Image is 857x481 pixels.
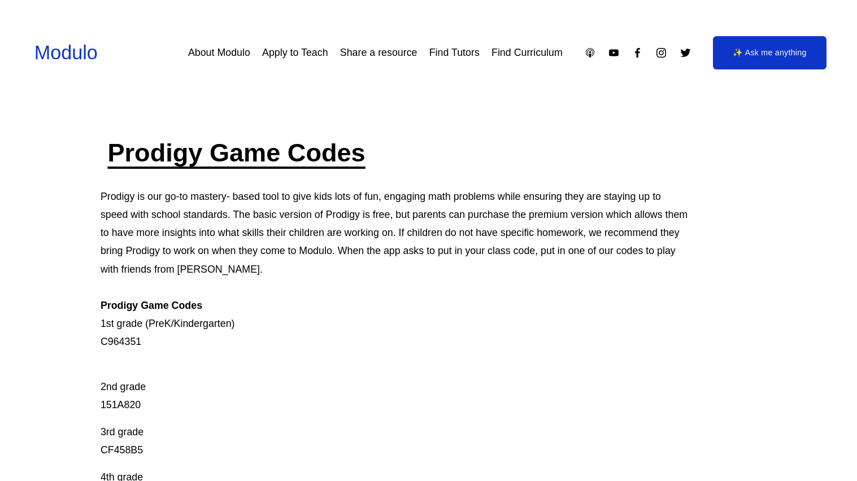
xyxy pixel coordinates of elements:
[101,187,690,351] p: Prodigy is our go-to mastery- based tool to give kids lots of fun, engaging math problems while e...
[101,423,690,459] p: 3rd grade CF458B5
[34,42,98,63] a: Modulo
[680,47,691,59] a: Twitter
[101,360,690,414] p: 2nd grade 151A820
[101,300,202,311] strong: Prodigy Game Codes
[429,43,480,63] a: Find Tutors
[188,43,250,63] a: About Modulo
[584,47,596,59] a: Apple Podcasts
[655,47,667,59] a: Instagram
[340,43,417,63] a: Share a resource
[107,138,365,167] a: Prodigy Game Codes
[608,47,620,59] a: YouTube
[713,36,827,70] a: ✨ Ask me anything
[262,43,328,63] a: Apply to Teach
[491,43,563,63] a: Find Curriculum
[632,47,643,59] a: Facebook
